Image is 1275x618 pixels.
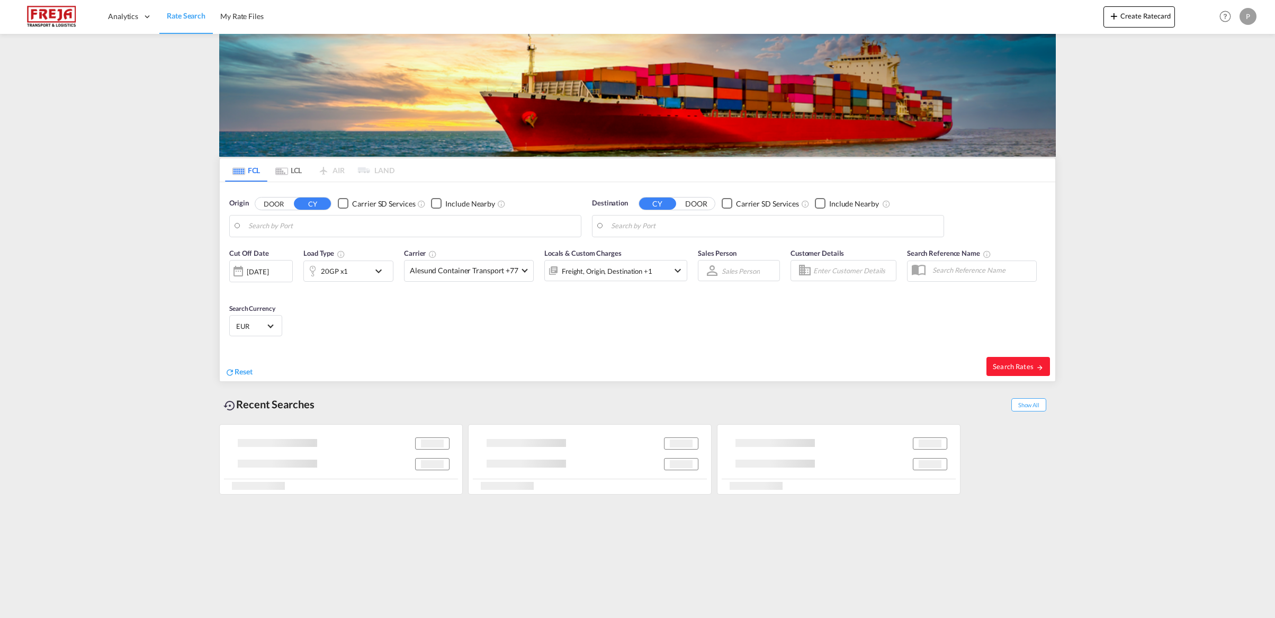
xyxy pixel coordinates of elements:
md-checkbox: Checkbox No Ink [815,198,879,209]
img: LCL+%26+FCL+BACKGROUND.png [219,34,1056,157]
md-icon: Unchecked: Search for CY (Container Yard) services for all selected carriers.Checked : Search for... [801,200,810,208]
div: [DATE] [247,267,268,276]
md-icon: icon-plus 400-fg [1108,10,1120,22]
span: Search Currency [229,304,275,312]
span: Search Rates [993,362,1044,371]
button: DOOR [255,198,292,210]
input: Search by Port [248,218,576,234]
div: Include Nearby [445,199,495,209]
div: Origin DOOR CY Checkbox No InkUnchecked: Search for CY (Container Yard) services for all selected... [220,182,1055,381]
span: Show All [1011,398,1046,411]
button: DOOR [678,198,715,210]
span: Analytics [108,11,138,22]
span: Rate Search [167,11,205,20]
md-datepicker: Select [229,281,237,295]
span: Locals & Custom Charges [544,249,622,257]
md-icon: Unchecked: Search for CY (Container Yard) services for all selected carriers.Checked : Search for... [417,200,426,208]
span: Destination [592,198,628,209]
div: Carrier SD Services [352,199,415,209]
span: Help [1216,7,1234,25]
input: Search Reference Name [927,262,1036,278]
span: My Rate Files [220,12,264,21]
span: Origin [229,198,248,209]
div: Carrier SD Services [736,199,799,209]
md-tab-item: FCL [225,158,267,182]
md-pagination-wrapper: Use the left and right arrow keys to navigate between tabs [225,158,394,182]
md-icon: icon-arrow-right [1036,364,1044,371]
span: EUR [236,321,266,331]
span: Reset [235,367,253,376]
div: Freight Origin Destination Factory Stuffing [562,264,652,279]
md-icon: icon-chevron-down [372,265,390,277]
md-tab-item: LCL [267,158,310,182]
span: Cut Off Date [229,249,269,257]
button: icon-plus 400-fgCreate Ratecard [1103,6,1175,28]
button: CY [639,198,676,210]
div: Help [1216,7,1240,26]
md-icon: icon-chevron-down [671,264,684,277]
md-select: Select Currency: € EUREuro [235,318,276,334]
md-icon: icon-information-outline [337,250,345,258]
md-checkbox: Checkbox No Ink [431,198,495,209]
span: Customer Details [791,249,844,257]
img: 586607c025bf11f083711d99603023e7.png [16,5,87,29]
div: icon-refreshReset [225,366,253,378]
md-icon: Your search will be saved by the below given name [983,250,991,258]
span: Search Reference Name [907,249,991,257]
md-icon: icon-refresh [225,368,235,377]
button: CY [294,198,331,210]
span: Load Type [303,249,345,257]
div: 20GP x1icon-chevron-down [303,261,393,282]
span: Sales Person [698,249,737,257]
md-icon: Unchecked: Ignores neighbouring ports when fetching rates.Checked : Includes neighbouring ports w... [882,200,891,208]
div: P [1240,8,1256,25]
button: Search Ratesicon-arrow-right [986,357,1050,376]
div: Recent Searches [219,392,319,416]
input: Search by Port [611,218,938,234]
input: Enter Customer Details [813,263,893,279]
span: Carrier [404,249,437,257]
div: Include Nearby [829,199,879,209]
md-icon: The selected Trucker/Carrierwill be displayed in the rate results If the rates are from another f... [428,250,437,258]
span: Alesund Container Transport +77 [410,265,518,276]
div: [DATE] [229,260,293,282]
div: 20GP x1 [321,264,348,279]
md-select: Sales Person [721,263,761,279]
md-icon: Unchecked: Ignores neighbouring ports when fetching rates.Checked : Includes neighbouring ports w... [497,200,506,208]
md-checkbox: Checkbox No Ink [722,198,799,209]
md-icon: icon-backup-restore [223,399,236,412]
md-checkbox: Checkbox No Ink [338,198,415,209]
div: Freight Origin Destination Factory Stuffingicon-chevron-down [544,260,687,281]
